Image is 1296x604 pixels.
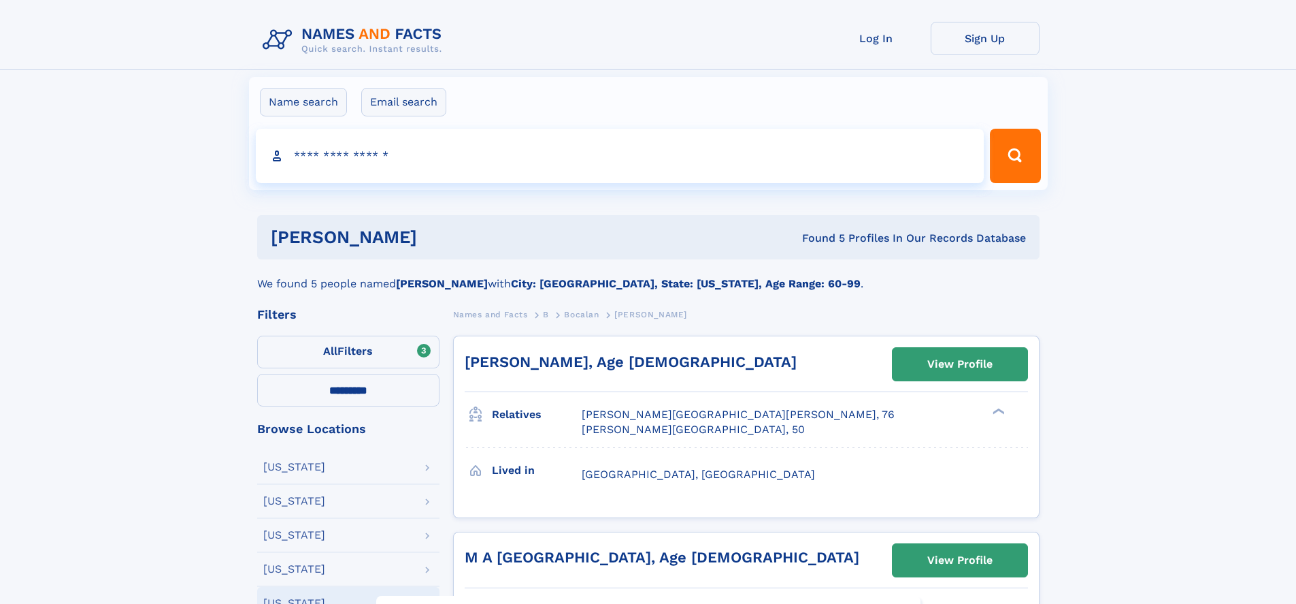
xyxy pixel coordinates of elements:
[263,462,325,473] div: [US_STATE]
[465,549,859,566] a: M A [GEOGRAPHIC_DATA], Age [DEMOGRAPHIC_DATA]
[263,564,325,575] div: [US_STATE]
[361,88,446,116] label: Email search
[893,544,1027,577] a: View Profile
[257,423,439,435] div: Browse Locations
[323,345,337,357] span: All
[543,310,549,319] span: B
[260,88,347,116] label: Name search
[257,336,439,368] label: Filters
[931,22,1040,55] a: Sign Up
[927,349,993,380] div: View Profile
[582,422,805,437] a: [PERSON_NAME][GEOGRAPHIC_DATA], 50
[257,259,1040,292] div: We found 5 people named with .
[564,310,599,319] span: Bocalan
[263,530,325,541] div: [US_STATE]
[822,22,931,55] a: Log In
[543,306,549,323] a: B
[257,308,439,321] div: Filters
[990,129,1040,183] button: Search Button
[465,353,797,370] a: [PERSON_NAME], Age [DEMOGRAPHIC_DATA]
[614,310,687,319] span: [PERSON_NAME]
[257,22,453,59] img: Logo Names and Facts
[396,277,488,290] b: [PERSON_NAME]
[263,496,325,507] div: [US_STATE]
[271,229,610,246] h1: [PERSON_NAME]
[610,231,1026,246] div: Found 5 Profiles In Our Records Database
[492,459,582,482] h3: Lived in
[256,129,984,183] input: search input
[511,277,861,290] b: City: [GEOGRAPHIC_DATA], State: [US_STATE], Age Range: 60-99
[989,407,1006,416] div: ❯
[492,403,582,426] h3: Relatives
[582,407,895,422] a: [PERSON_NAME][GEOGRAPHIC_DATA][PERSON_NAME], 76
[564,306,599,323] a: Bocalan
[927,545,993,576] div: View Profile
[893,348,1027,381] a: View Profile
[453,306,528,323] a: Names and Facts
[582,468,815,481] span: [GEOGRAPHIC_DATA], [GEOGRAPHIC_DATA]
